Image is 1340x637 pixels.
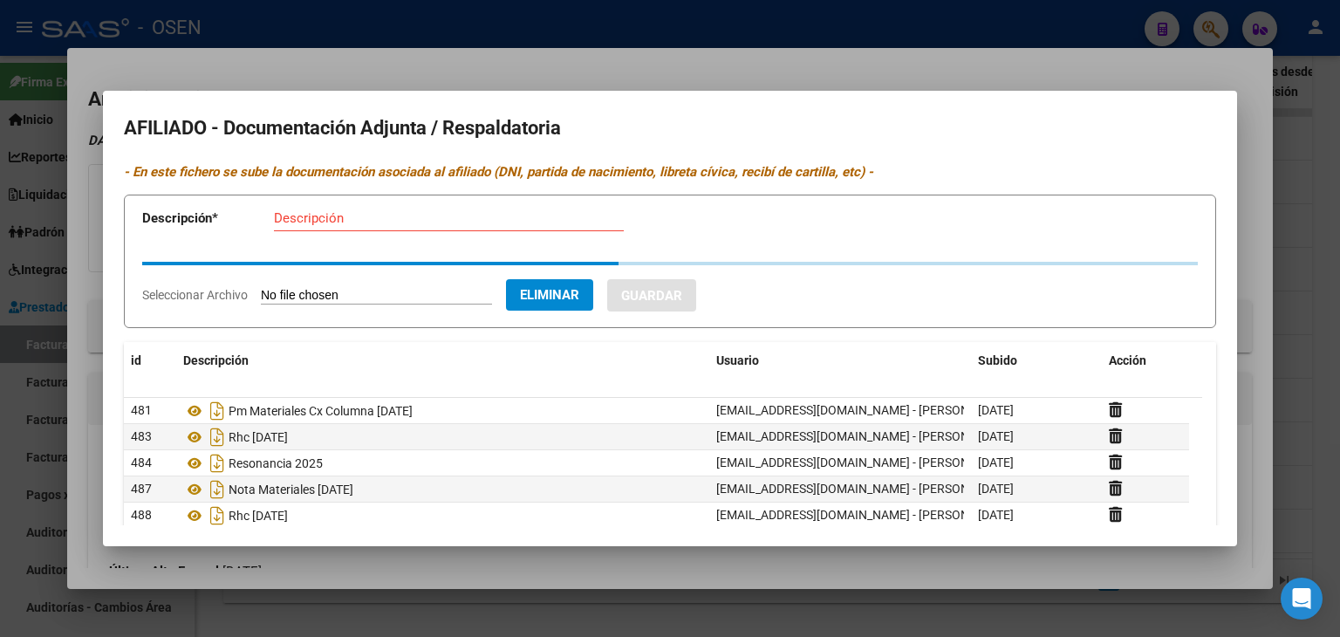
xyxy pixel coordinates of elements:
[607,279,696,312] button: Guardar
[229,404,413,418] span: Pm Materiales Cx Columna [DATE]
[716,508,1012,522] span: [EMAIL_ADDRESS][DOMAIN_NAME] - [PERSON_NAME]
[183,353,249,367] span: Descripción
[229,483,353,497] span: Nota Materiales [DATE]
[621,288,682,304] span: Guardar
[131,429,152,443] span: 483
[1281,578,1323,620] div: Open Intercom Messenger
[1109,353,1146,367] span: Acción
[131,508,152,522] span: 488
[978,455,1014,469] span: [DATE]
[978,403,1014,417] span: [DATE]
[206,397,229,425] i: Descargar documento
[131,482,152,496] span: 487
[229,509,288,523] span: Rhc [DATE]
[716,482,1012,496] span: [EMAIL_ADDRESS][DOMAIN_NAME] - [PERSON_NAME]
[124,164,873,180] i: - En este fichero se sube la documentación asociada al afiliado (DNI, partida de nacimiento, libr...
[716,429,1012,443] span: [EMAIL_ADDRESS][DOMAIN_NAME] - [PERSON_NAME]
[1102,342,1189,380] datatable-header-cell: Acción
[176,342,709,380] datatable-header-cell: Descripción
[716,403,1012,417] span: [EMAIL_ADDRESS][DOMAIN_NAME] - [PERSON_NAME]
[978,508,1014,522] span: [DATE]
[124,112,1216,145] h2: AFILIADO - Documentación Adjunta / Respaldatoria
[709,342,971,380] datatable-header-cell: Usuario
[131,455,152,469] span: 484
[229,430,288,444] span: Rhc [DATE]
[978,482,1014,496] span: [DATE]
[506,279,593,311] button: Eliminar
[971,342,1102,380] datatable-header-cell: Subido
[131,403,152,417] span: 481
[142,209,274,229] p: Descripción
[520,287,579,303] span: Eliminar
[142,288,248,302] span: Seleccionar Archivo
[206,476,229,503] i: Descargar documento
[229,456,323,470] span: Resonancia 2025
[206,449,229,477] i: Descargar documento
[206,423,229,451] i: Descargar documento
[716,353,759,367] span: Usuario
[716,455,1012,469] span: [EMAIL_ADDRESS][DOMAIN_NAME] - [PERSON_NAME]
[131,353,141,367] span: id
[978,353,1017,367] span: Subido
[978,429,1014,443] span: [DATE]
[124,342,176,380] datatable-header-cell: id
[206,502,229,530] i: Descargar documento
